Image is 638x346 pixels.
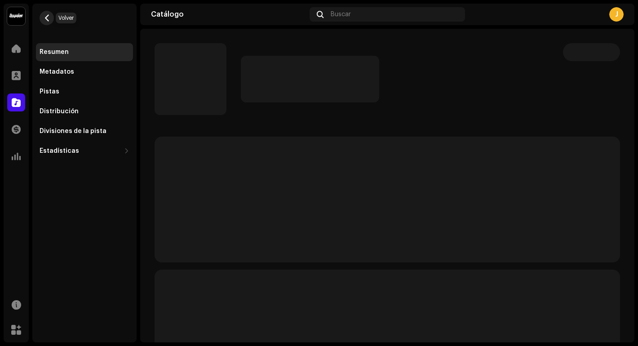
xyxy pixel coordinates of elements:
re-m-nav-item: Divisiones de la pista [36,122,133,140]
re-m-nav-item: Pistas [36,83,133,101]
div: Distribución [40,108,79,115]
div: Pistas [40,88,59,95]
span: Buscar [331,11,351,18]
div: Divisiones de la pista [40,128,106,135]
div: Metadatos [40,68,74,75]
re-m-nav-item: Resumen [36,43,133,61]
div: Catálogo [151,11,306,18]
div: J [609,7,624,22]
re-m-nav-item: Distribución [36,102,133,120]
re-m-nav-dropdown: Estadísticas [36,142,133,160]
img: 10370c6a-d0e2-4592-b8a2-38f444b0ca44 [7,7,25,25]
div: Estadísticas [40,147,79,155]
div: Resumen [40,49,69,56]
re-m-nav-item: Metadatos [36,63,133,81]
